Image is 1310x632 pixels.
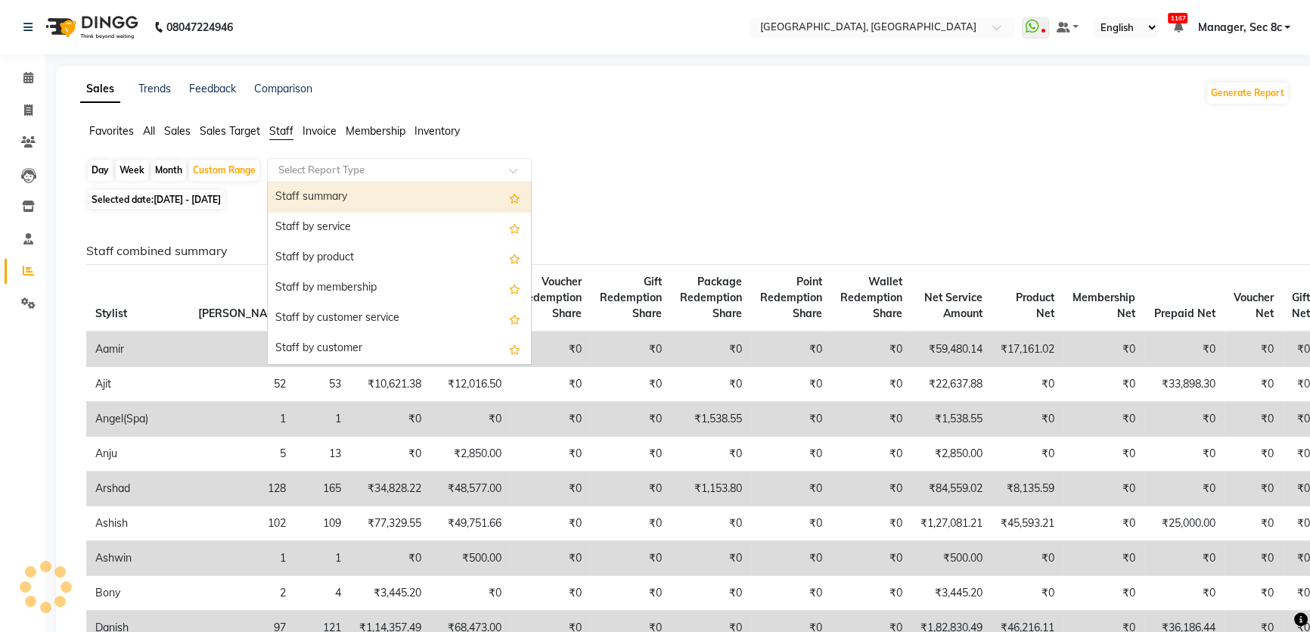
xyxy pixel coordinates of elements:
[591,332,671,367] td: ₹0
[350,402,430,437] td: ₹0
[154,194,221,205] span: [DATE] - [DATE]
[138,82,171,95] a: Trends
[143,124,155,138] span: All
[511,541,591,576] td: ₹0
[1063,506,1144,541] td: ₹0
[924,291,983,320] span: Net Service Amount
[911,437,992,472] td: ₹2,850.00
[1144,576,1225,611] td: ₹0
[268,304,531,334] div: Staff by customer service
[295,472,350,506] td: 165
[80,76,120,103] a: Sales
[350,506,430,541] td: ₹77,329.55
[89,124,134,138] span: Favorites
[1144,541,1225,576] td: ₹0
[86,244,1277,258] h6: Staff combined summary
[350,437,430,472] td: ₹0
[268,334,531,364] div: Staff by customer
[671,332,751,367] td: ₹0
[1173,20,1182,34] a: 1167
[430,472,511,506] td: ₹48,577.00
[911,402,992,437] td: ₹1,538.55
[1063,332,1144,367] td: ₹0
[911,367,992,402] td: ₹22,637.88
[1225,541,1283,576] td: ₹0
[992,576,1063,611] td: ₹0
[189,472,295,506] td: 128
[200,124,260,138] span: Sales Target
[1144,402,1225,437] td: ₹0
[511,402,591,437] td: ₹0
[760,275,822,320] span: Point Redemption Share
[430,541,511,576] td: ₹500.00
[1063,576,1144,611] td: ₹0
[1225,576,1283,611] td: ₹0
[1063,472,1144,506] td: ₹0
[1073,291,1135,320] span: Membership Net
[992,332,1063,367] td: ₹17,161.02
[751,541,831,576] td: ₹0
[1292,291,1310,320] span: Gift Net
[1063,437,1144,472] td: ₹0
[189,437,295,472] td: 5
[430,367,511,402] td: ₹12,016.50
[1144,472,1225,506] td: ₹0
[831,367,911,402] td: ₹0
[430,402,511,437] td: ₹0
[350,367,430,402] td: ₹10,621.38
[591,402,671,437] td: ₹0
[1144,332,1225,367] td: ₹0
[303,124,337,138] span: Invoice
[198,307,286,320] span: [PERSON_NAME]
[591,576,671,611] td: ₹0
[1207,83,1288,104] button: Generate Report
[86,367,189,402] td: Ajit
[1144,506,1225,541] td: ₹25,000.00
[430,576,511,611] td: ₹0
[86,506,189,541] td: Ashish
[166,6,233,48] b: 08047224946
[751,437,831,472] td: ₹0
[591,541,671,576] td: ₹0
[840,275,902,320] span: Wallet Redemption Share
[992,472,1063,506] td: ₹8,135.59
[751,472,831,506] td: ₹0
[88,190,225,209] span: Selected date:
[751,332,831,367] td: ₹0
[430,437,511,472] td: ₹2,850.00
[164,124,191,138] span: Sales
[591,472,671,506] td: ₹0
[831,506,911,541] td: ₹0
[430,506,511,541] td: ₹49,751.66
[1063,402,1144,437] td: ₹0
[751,367,831,402] td: ₹0
[992,506,1063,541] td: ₹45,593.21
[189,506,295,541] td: 102
[189,160,259,181] div: Custom Range
[911,541,992,576] td: ₹500.00
[269,124,293,138] span: Staff
[831,576,911,611] td: ₹0
[1225,437,1283,472] td: ₹0
[268,182,531,213] div: Staff summary
[414,124,460,138] span: Inventory
[600,275,662,320] span: Gift Redemption Share
[520,275,582,320] span: Voucher Redemption Share
[1225,472,1283,506] td: ₹0
[671,437,751,472] td: ₹0
[86,332,189,367] td: Aamir
[86,472,189,506] td: Arshad
[1225,402,1283,437] td: ₹0
[95,307,127,320] span: Stylist
[295,437,350,472] td: 13
[151,160,186,181] div: Month
[350,576,430,611] td: ₹3,445.20
[509,219,520,237] span: Add this report to Favorites List
[189,82,236,95] a: Feedback
[992,437,1063,472] td: ₹0
[86,541,189,576] td: Ashwin
[1225,367,1283,402] td: ₹0
[295,576,350,611] td: 4
[1225,332,1283,367] td: ₹0
[254,82,312,95] a: Comparison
